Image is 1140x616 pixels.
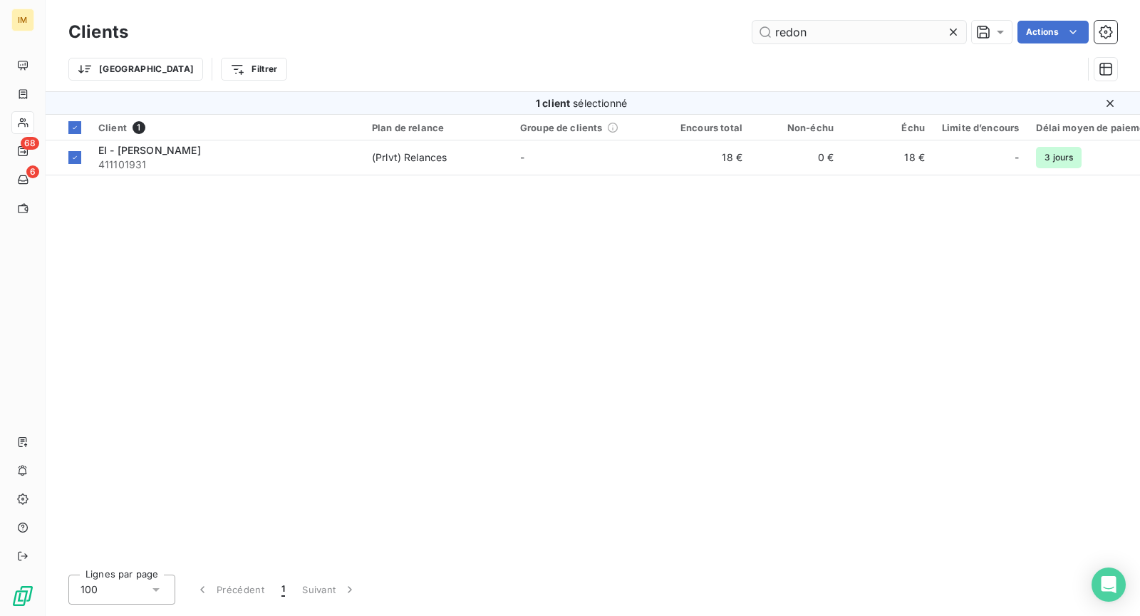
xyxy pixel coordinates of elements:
span: 68 [21,137,39,150]
div: Limite d’encours [942,122,1019,133]
span: 100 [81,582,98,597]
span: Groupe de clients [520,122,603,133]
div: (Prlvt) Relances [372,150,447,165]
button: 1 [273,575,294,605]
button: [GEOGRAPHIC_DATA] [68,58,203,81]
span: 3 jours [1036,147,1082,168]
button: Précédent [187,575,273,605]
td: 18 € [842,140,933,175]
div: Open Intercom Messenger [1092,568,1126,602]
span: 1 client [536,97,570,109]
a: 68 [11,140,33,163]
div: IM [11,9,34,31]
button: Filtrer [221,58,286,81]
span: - [1015,150,1019,165]
span: Client [98,122,127,133]
td: 18 € [660,140,751,175]
a: 6 [11,168,33,191]
div: Plan de relance [372,122,503,133]
img: Logo LeanPay [11,585,34,607]
td: 0 € [751,140,842,175]
h3: Clients [68,19,128,45]
div: Non-échu [760,122,834,133]
span: 1 [281,582,285,597]
div: Échu [851,122,925,133]
span: sélectionné [573,97,627,109]
button: Actions [1017,21,1089,43]
span: 6 [26,165,39,178]
button: Suivant [294,575,366,605]
input: Rechercher [752,21,966,43]
span: 411101931 [98,158,355,172]
span: - [520,151,524,163]
div: Encours total [668,122,742,133]
span: EI - [PERSON_NAME] [98,144,201,156]
span: 1 [133,121,145,134]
